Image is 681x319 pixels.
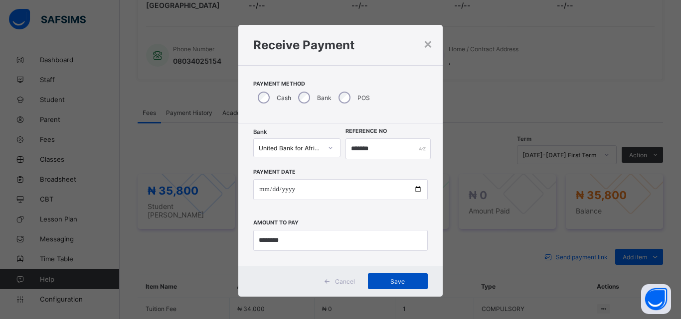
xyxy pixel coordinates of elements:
[345,128,387,134] label: Reference No
[317,94,332,102] label: Bank
[277,94,291,102] label: Cash
[253,169,296,175] label: Payment Date
[253,81,428,87] span: Payment Method
[335,278,355,285] span: Cancel
[423,35,433,52] div: ×
[357,94,370,102] label: POS
[253,219,299,226] label: Amount to pay
[641,284,671,314] button: Open asap
[259,144,322,152] div: United Bank for Africa (UBA) - IQRA'A NURSERY & PRIMARY SCHOOL
[253,38,428,52] h1: Receive Payment
[253,128,267,135] span: Bank
[375,278,420,285] span: Save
